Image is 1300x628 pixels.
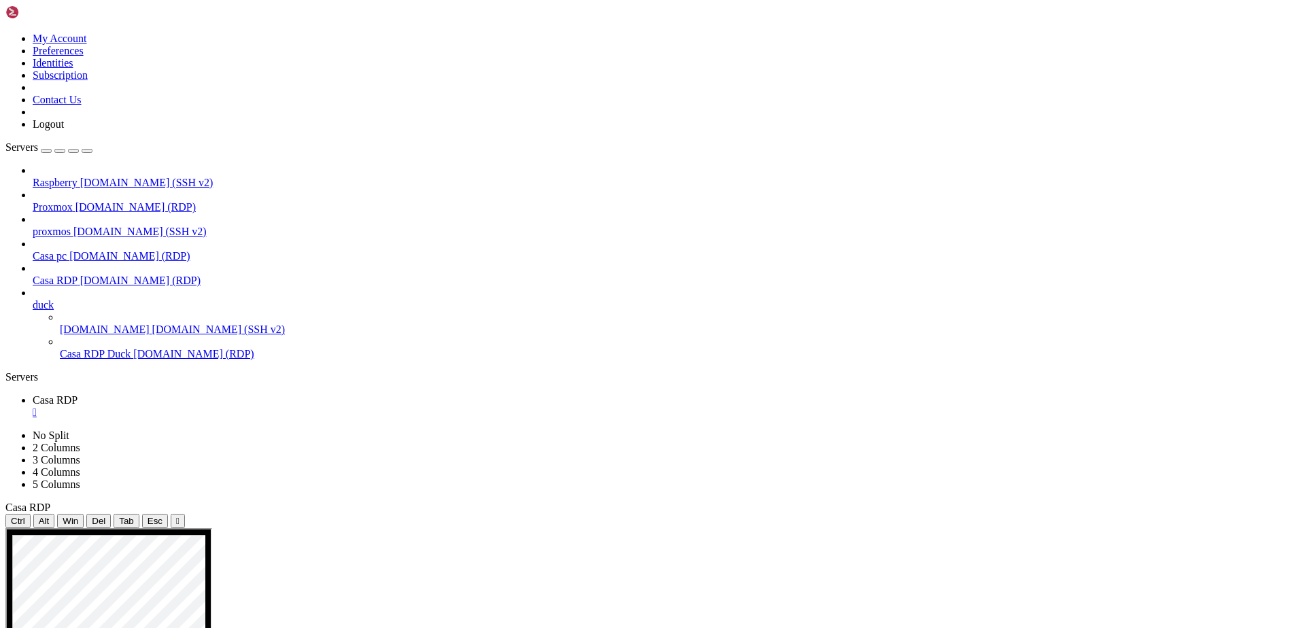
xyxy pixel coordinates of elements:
[33,226,71,237] span: proxmos
[33,299,54,311] span: duck
[33,394,78,406] span: Casa RDP
[33,213,1295,238] li: proxmos [DOMAIN_NAME] (SSH v2)
[5,5,84,19] img: Shellngn
[33,299,1295,311] a: duck
[33,430,69,441] a: No Split
[33,250,1295,262] a: Casa pc [DOMAIN_NAME] (RDP)
[33,514,55,528] button: Alt
[69,250,190,262] span: [DOMAIN_NAME] (RDP)
[33,406,1295,419] a: 
[60,311,1295,336] li: [DOMAIN_NAME] [DOMAIN_NAME] (SSH v2)
[148,516,162,526] span: Esc
[60,324,150,335] span: [DOMAIN_NAME]
[33,69,88,81] a: Subscription
[33,466,80,478] a: 4 Columns
[33,478,80,490] a: 5 Columns
[75,201,196,213] span: [DOMAIN_NAME] (RDP)
[119,516,134,526] span: Tab
[60,336,1295,360] li: Casa RDP Duck [DOMAIN_NAME] (RDP)
[5,371,1295,383] div: Servers
[33,94,82,105] a: Contact Us
[33,275,1295,287] a: Casa RDP [DOMAIN_NAME] (RDP)
[57,514,84,528] button: Win
[33,454,80,466] a: 3 Columns
[114,514,139,528] button: Tab
[33,177,78,188] span: Raspberry
[33,33,87,44] a: My Account
[152,324,286,335] span: [DOMAIN_NAME] (SSH v2)
[33,189,1295,213] li: Proxmox [DOMAIN_NAME] (RDP)
[60,348,1295,360] a: Casa RDP Duck [DOMAIN_NAME] (RDP)
[11,516,25,526] span: Ctrl
[33,394,1295,419] a: Casa RDP
[60,324,1295,336] a: [DOMAIN_NAME] [DOMAIN_NAME] (SSH v2)
[33,287,1295,360] li: duck
[33,275,78,286] span: Casa RDP
[33,118,64,130] a: Logout
[80,177,213,188] span: [DOMAIN_NAME] (SSH v2)
[133,348,254,360] span: [DOMAIN_NAME] (RDP)
[176,516,179,526] div: 
[5,141,38,153] span: Servers
[63,516,78,526] span: Win
[33,201,73,213] span: Proxmox
[92,516,105,526] span: Del
[33,250,67,262] span: Casa pc
[33,442,80,453] a: 2 Columns
[33,164,1295,189] li: Raspberry [DOMAIN_NAME] (SSH v2)
[5,514,31,528] button: Ctrl
[86,514,111,528] button: Del
[142,514,168,528] button: Esc
[171,514,185,528] button: 
[33,262,1295,287] li: Casa RDP [DOMAIN_NAME] (RDP)
[33,177,1295,189] a: Raspberry [DOMAIN_NAME] (SSH v2)
[5,141,92,153] a: Servers
[33,226,1295,238] a: proxmos [DOMAIN_NAME] (SSH v2)
[73,226,207,237] span: [DOMAIN_NAME] (SSH v2)
[33,238,1295,262] li: Casa pc [DOMAIN_NAME] (RDP)
[80,275,201,286] span: [DOMAIN_NAME] (RDP)
[33,201,1295,213] a: Proxmox [DOMAIN_NAME] (RDP)
[33,45,84,56] a: Preferences
[39,516,50,526] span: Alt
[33,57,73,69] a: Identities
[5,502,50,513] span: Casa RDP
[60,348,131,360] span: Casa RDP Duck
